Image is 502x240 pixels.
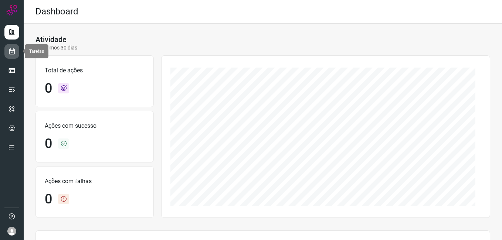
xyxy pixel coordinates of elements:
[35,35,67,44] h3: Atividade
[45,66,145,75] p: Total de ações
[29,49,44,54] span: Tarefas
[45,177,145,186] p: Ações com falhas
[6,4,17,16] img: Logo
[35,6,78,17] h2: Dashboard
[45,191,52,207] h1: 0
[45,136,52,152] h1: 0
[35,44,77,52] p: Últimos 30 dias
[7,227,16,236] img: avatar-user-boy.jpg
[45,80,52,96] h1: 0
[45,121,145,130] p: Ações com sucesso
